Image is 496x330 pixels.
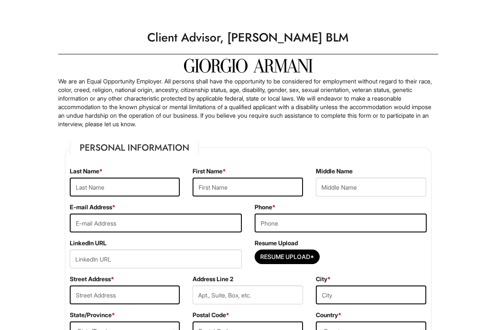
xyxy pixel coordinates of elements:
[193,178,303,196] input: First Name
[193,285,303,304] input: Apt., Suite, Box, etc.
[58,77,438,128] p: We are an Equal Opportunity Employer. All persons shall have the opportunity to be considered for...
[255,250,320,264] button: Resume Upload*Resume Upload*
[184,59,312,73] img: Giorgio Armani
[316,178,426,196] input: Middle Name
[316,285,426,304] input: City
[70,214,242,232] input: E-mail Address
[193,311,229,319] label: Postal Code
[316,311,342,319] label: Country
[70,239,107,247] label: LinkedIn URL
[70,250,242,268] input: LinkedIn URL
[316,275,331,283] label: City
[193,167,226,175] label: First Name
[70,178,180,196] input: Last Name
[70,203,116,211] label: E-mail Address
[70,167,103,175] label: Last Name
[316,167,353,175] label: Middle Name
[70,285,180,304] input: Street Address
[70,311,115,319] label: State/Province
[255,203,276,211] label: Phone
[54,26,443,50] h1: Client Advisor, [PERSON_NAME] BLM
[70,275,114,283] label: Street Address
[70,141,199,154] legend: Personal Information
[193,275,233,283] label: Address Line 2
[255,239,298,247] label: Resume Upload
[255,214,427,232] input: Phone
